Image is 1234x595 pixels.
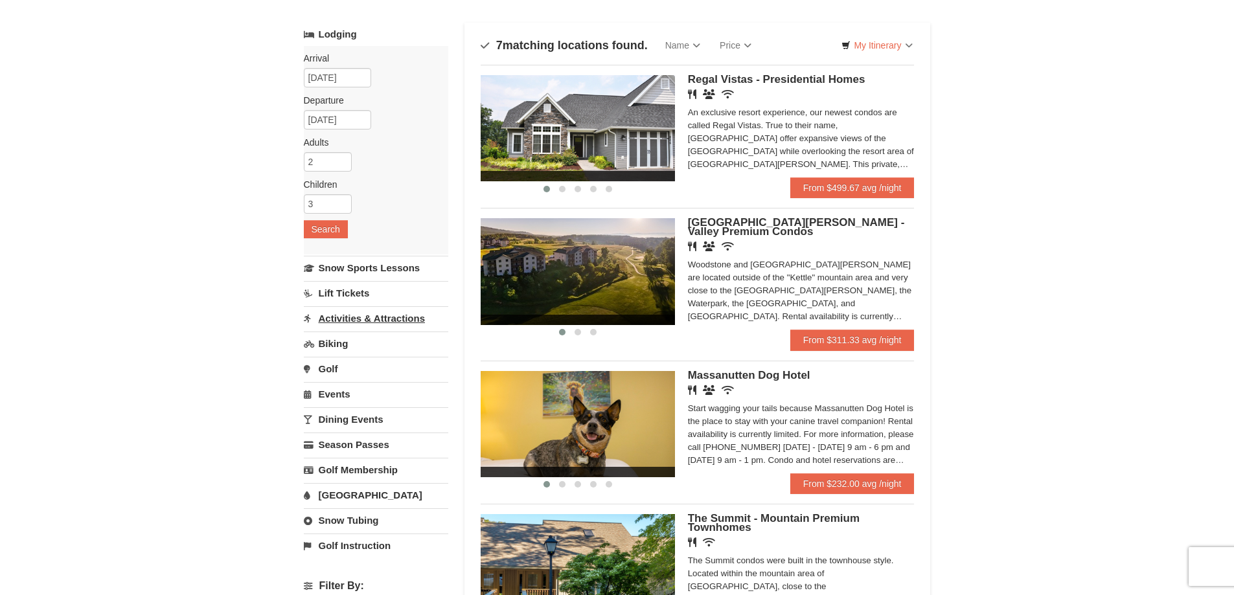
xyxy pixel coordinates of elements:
i: Wireless Internet (free) [703,537,715,547]
a: From $232.00 avg /night [790,473,915,494]
i: Banquet Facilities [703,241,715,251]
a: Biking [304,331,448,355]
h4: Filter By: [304,580,448,592]
a: Season Passes [304,432,448,456]
button: Search [304,220,348,238]
label: Departure [304,94,439,107]
a: Events [304,382,448,406]
a: Lodging [304,23,448,46]
i: Wireless Internet (free) [722,241,734,251]
i: Restaurant [688,385,696,395]
a: Activities & Attractions [304,306,448,330]
label: Adults [304,136,439,149]
a: Price [710,32,761,58]
a: Golf Membership [304,458,448,482]
i: Restaurant [688,241,696,251]
span: Massanutten Dog Hotel [688,369,810,381]
a: From $311.33 avg /night [790,330,915,350]
a: From $499.67 avg /night [790,177,915,198]
a: Golf Instruction [304,533,448,557]
a: My Itinerary [833,36,920,55]
label: Children [304,178,439,191]
i: Banquet Facilities [703,89,715,99]
a: Golf [304,357,448,381]
span: The Summit - Mountain Premium Townhomes [688,512,860,533]
label: Arrival [304,52,439,65]
span: [GEOGRAPHIC_DATA][PERSON_NAME] - Valley Premium Condos [688,216,905,238]
a: [GEOGRAPHIC_DATA] [304,483,448,507]
a: Dining Events [304,407,448,431]
i: Wireless Internet (free) [722,89,734,99]
i: Restaurant [688,537,696,547]
div: Woodstone and [GEOGRAPHIC_DATA][PERSON_NAME] are located outside of the "Kettle" mountain area an... [688,258,915,323]
div: An exclusive resort experience, our newest condos are called Regal Vistas. True to their name, [G... [688,106,915,171]
a: Name [656,32,710,58]
a: Snow Tubing [304,508,448,532]
div: Start wagging your tails because Massanutten Dog Hotel is the place to stay with your canine trav... [688,402,915,467]
h4: matching locations found. [481,39,648,52]
a: Lift Tickets [304,281,448,305]
a: Snow Sports Lessons [304,256,448,280]
i: Restaurant [688,89,696,99]
span: 7 [496,39,503,52]
i: Wireless Internet (free) [722,385,734,395]
i: Banquet Facilities [703,385,715,395]
span: Regal Vistas - Presidential Homes [688,73,865,85]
